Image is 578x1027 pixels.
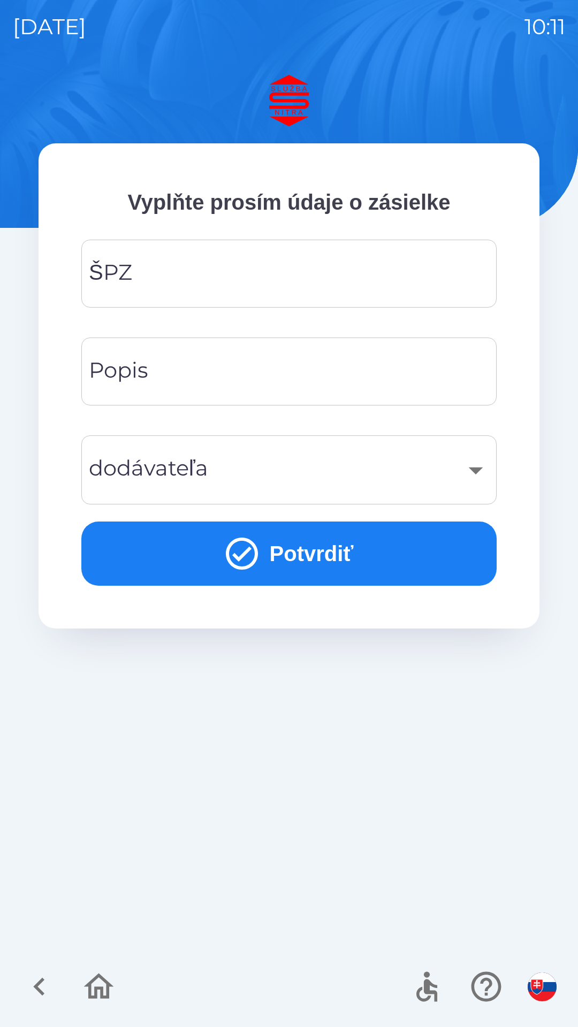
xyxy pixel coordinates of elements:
p: Vyplňte prosím údaje o zásielke [81,186,497,218]
img: sk flag [528,972,557,1001]
p: 10:11 [524,11,565,43]
button: Potvrdiť [81,522,497,586]
p: [DATE] [13,11,86,43]
img: Logo [39,75,539,126]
